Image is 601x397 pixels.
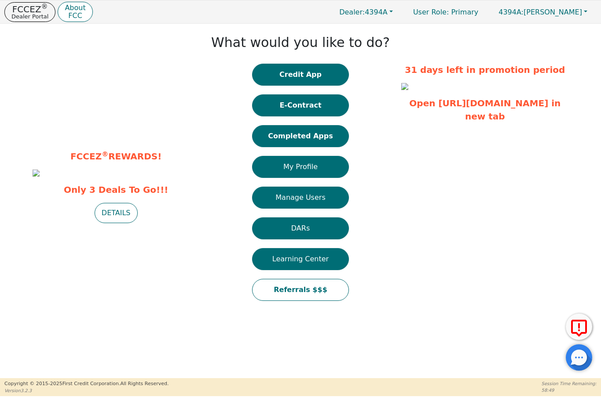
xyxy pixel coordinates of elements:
button: Learning Center [252,248,349,270]
button: Credit App [252,64,349,86]
p: Session Time Remaining: [542,380,597,387]
button: FCCEZ®Dealer Portal [4,2,55,22]
span: Only 3 Deals To Go!!! [33,183,200,196]
h1: What would you like to do? [211,35,390,51]
span: 4394A: [498,8,524,16]
p: FCCEZ [11,5,48,14]
button: Completed Apps [252,125,349,147]
p: FCC [65,12,85,19]
p: Version 3.2.3 [4,387,169,394]
p: Dealer Portal [11,14,48,19]
button: DETAILS [95,203,138,223]
p: FCCEZ REWARDS! [33,150,200,163]
button: Referrals $$$ [252,279,349,301]
a: Open [URL][DOMAIN_NAME] in new tab [409,98,561,122]
span: User Role : [413,8,449,16]
p: Copyright © 2015- 2025 First Credit Corporation. [4,380,169,388]
button: DARs [252,217,349,239]
sup: ® [41,3,48,11]
span: [PERSON_NAME] [498,8,582,16]
button: 4394A:[PERSON_NAME] [489,5,597,19]
span: Dealer: [339,8,365,16]
img: a8153775-0614-40da-8ed5-18aeb8cf2c4b [33,170,40,177]
span: 4394A [339,8,388,16]
button: Manage Users [252,187,349,209]
button: AboutFCC [58,2,92,22]
sup: ® [102,150,108,158]
button: Report Error to FCC [566,314,592,340]
span: All Rights Reserved. [120,381,169,386]
img: 81238369-c77b-4d77-86d8-15462f12d40f [401,83,408,90]
p: 31 days left in promotion period [401,63,568,76]
button: Dealer:4394A [330,5,402,19]
button: My Profile [252,156,349,178]
p: Primary [404,4,487,21]
p: 58:49 [542,387,597,393]
button: E-Contract [252,94,349,116]
a: User Role: Primary [404,4,487,21]
p: About [65,4,85,11]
